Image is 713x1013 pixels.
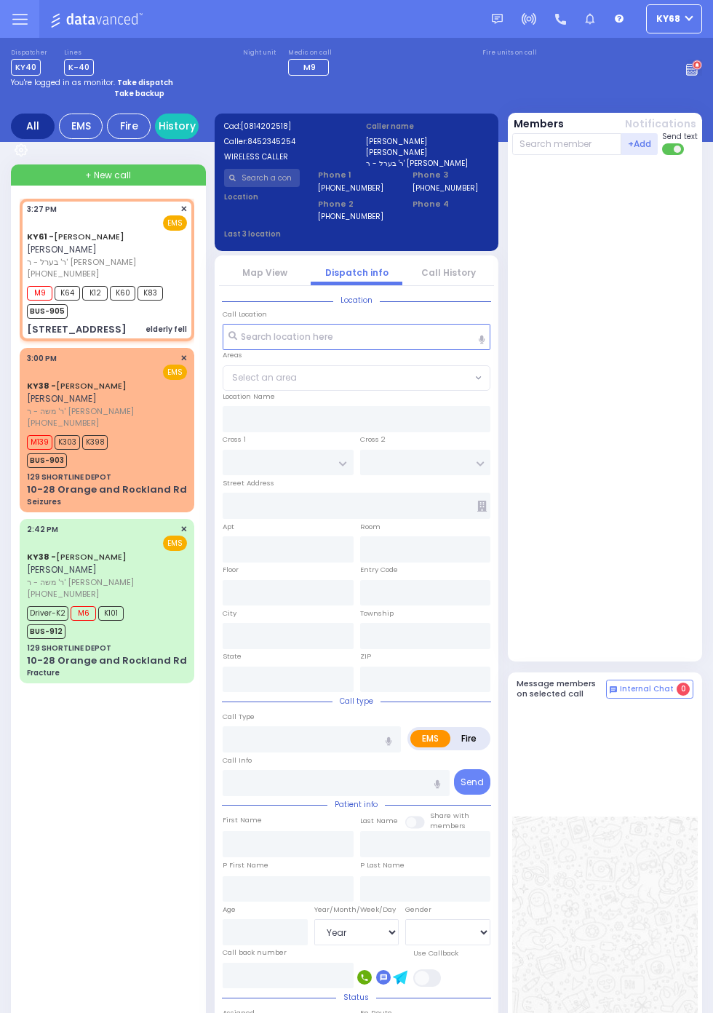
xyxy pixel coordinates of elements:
a: Map View [242,266,287,279]
img: message.svg [492,14,503,25]
label: Areas [223,350,242,360]
span: ר' משה - ר' [PERSON_NAME] [27,576,183,589]
label: [PHONE_NUMBER] [318,183,383,194]
label: P First Name [223,860,268,870]
span: KY61 - [27,231,54,242]
span: [PERSON_NAME] [27,563,97,576]
label: Use Callback [413,948,458,958]
div: elderly fell [146,324,187,335]
span: + New call [85,169,131,182]
label: Cad: [224,121,348,132]
input: Search member [512,133,622,155]
strong: Take backup [114,88,164,99]
label: Medic on call [288,49,333,57]
label: Last 3 location [224,229,357,239]
span: [0814202518] [241,121,291,132]
input: Search location here [223,324,490,350]
span: ky68 [656,12,680,25]
span: [PHONE_NUMBER] [27,417,99,429]
label: City [223,608,236,619]
label: P Last Name [360,860,405,870]
label: State [223,651,242,662]
div: Year/Month/Week/Day [314,905,399,915]
span: M139 [27,435,52,450]
label: Last Name [360,816,398,826]
a: [PERSON_NAME] [27,380,127,392]
a: Call History [421,266,476,279]
span: Call type [332,696,381,707]
span: ✕ [180,203,187,215]
small: Share with [430,811,469,820]
label: Age [223,905,236,915]
label: Floor [223,565,239,575]
span: Select an area [232,371,297,384]
button: Notifications [625,116,696,132]
div: 10-28 Orange and Rockland Rd [27,482,187,497]
div: EMS [59,114,103,139]
div: Fire [107,114,151,139]
div: Fracture [27,667,60,678]
span: BUS-903 [27,453,67,468]
a: History [155,114,199,139]
strong: Take dispatch [117,77,173,88]
label: Fire [450,730,488,747]
span: Send text [662,131,698,142]
label: First Name [223,815,262,825]
button: Send [454,769,490,795]
span: Phone 2 [318,198,394,210]
span: You're logged in as monitor. [11,77,115,88]
label: [PHONE_NUMBER] [413,183,478,194]
div: 129 SHORTLINE DEPOT [27,643,111,654]
label: Caller: [224,136,348,147]
span: K101 [98,606,124,621]
span: EMS [163,365,187,380]
label: Entry Code [360,565,398,575]
span: KY38 - [27,380,56,392]
label: Room [360,522,381,532]
span: BUS-905 [27,304,68,319]
label: Lines [64,49,94,57]
label: Cross 1 [223,434,246,445]
label: Fire units on call [482,49,537,57]
label: ר' בערל - ר' [PERSON_NAME] [366,158,490,169]
label: [PERSON_NAME] [366,147,490,158]
span: K64 [55,286,80,301]
button: Internal Chat 0 [606,680,693,699]
span: 3:00 PM [27,353,57,364]
label: Apt [223,522,234,532]
span: Driver-K2 [27,606,68,621]
span: ר' בערל - ר' [PERSON_NAME] [27,256,183,269]
button: Members [514,116,564,132]
div: 10-28 Orange and Rockland Rd [27,654,187,668]
span: KY40 [11,59,41,76]
span: 2:42 PM [27,524,58,535]
label: Turn off text [662,142,685,156]
span: 3:27 PM [27,204,57,215]
button: +Add [621,133,658,155]
img: comment-alt.png [610,686,617,694]
span: [PHONE_NUMBER] [27,588,99,600]
span: Other building occupants [477,501,487,512]
div: All [11,114,55,139]
label: Caller name [366,121,490,132]
button: ky68 [646,4,702,33]
input: Search a contact [224,169,300,187]
label: [PERSON_NAME] [366,136,490,147]
label: Street Address [223,478,274,488]
span: 0 [677,683,690,696]
label: ZIP [360,651,371,662]
span: K12 [82,286,108,301]
span: M9 [303,61,316,73]
span: M6 [71,606,96,621]
label: [PHONE_NUMBER] [318,211,383,222]
label: Night unit [243,49,276,57]
span: Phone 1 [318,169,394,181]
span: ✕ [180,523,187,536]
span: members [430,821,466,830]
span: M9 [27,286,52,301]
label: Location Name [223,392,275,402]
span: Patient info [327,799,385,810]
span: [PERSON_NAME] [27,243,97,255]
span: Phone 4 [413,198,489,210]
div: Seizures [27,496,61,507]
